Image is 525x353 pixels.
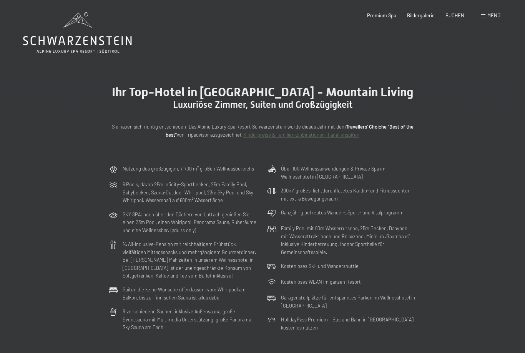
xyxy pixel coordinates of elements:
p: 300m² großes, lichtdurchflutetes Kardio- und Fitnesscenter mit extra Bewegungsraum [281,187,416,202]
a: Bildergalerie [407,12,435,18]
p: ¾ All-inclusive-Pension mit reichhaltigem Frühstück, vielfältigen Mittagssnacks und mehrgängigem ... [123,240,258,279]
strong: Travellers' Choiche "Best of the best" [166,124,414,137]
p: Über 100 Wellnessanwendungen & Private Spa im Wellnesshotel in [GEOGRAPHIC_DATA] [281,165,416,181]
a: BUCHEN [445,12,464,18]
p: Garagenstellplätze für entspanntes Parken im Wellnesshotel in [GEOGRAPHIC_DATA] [281,294,416,310]
p: Family Pool mit 60m Wasserrutsche, 25m Becken, Babypool mit Wasserattraktionen und Relaxzone. Min... [281,224,416,256]
p: 6 Pools, davon 25m Infinity-Sportbecken, 25m Family Pool, Babybecken, Sauna-Outdoor Whirlpool, 23... [123,181,258,204]
a: Premium Spa [367,12,396,18]
p: Kostenloses Ski- und Wandershuttle [281,262,359,270]
p: SKY SPA: hoch über den Dächern von Luttach genießen Sie einen 23m Pool, einen Whirlpool, Panorama... [123,211,258,234]
p: 8 verschiedene Saunen, inklusive Außensauna, große Eventsauna mit Multimedia Unterstützung, große... [123,308,258,331]
p: Kostenloses WLAN im ganzen Resort [281,278,361,286]
span: Luxuriöse Zimmer, Suiten und Großzügigkeit [173,99,352,110]
span: Ihr Top-Hotel in [GEOGRAPHIC_DATA] - Mountain Living [112,85,414,99]
span: Menü [487,12,500,18]
a: Kinderpreise & Familienkonbinationen- Familiensuiten [243,132,359,138]
p: Suiten die keine Wünsche offen lassen: vom Whirlpool am Balkon, bis zur finnischen Sauna ist alle... [123,286,258,301]
p: Nutzung des großzügigen, 7.700 m² großen Wellnessbereichs [123,165,254,172]
p: HolidayPass Premium – Bus und Bahn in [GEOGRAPHIC_DATA] kostenlos nutzen [281,316,416,331]
p: Sie haben sich richtig entschieden: Das Alpine Luxury Spa Resort Schwarzenstein wurde dieses Jahr... [109,123,416,139]
p: Ganzjährig betreutes Wander-, Sport- und Vitalprogramm [281,209,404,216]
